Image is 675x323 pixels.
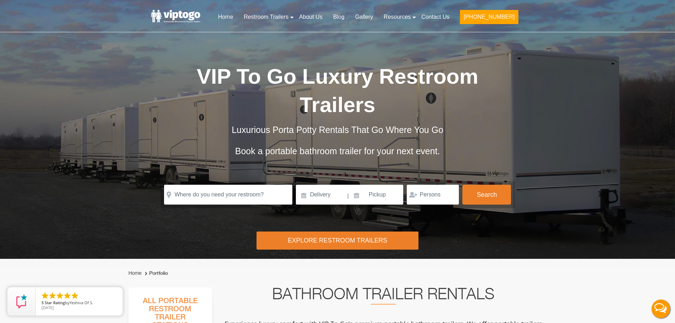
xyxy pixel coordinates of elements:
[407,185,459,205] input: Persons
[294,9,328,25] a: About Us
[56,291,64,300] li: 
[41,291,49,300] li: 
[45,300,65,305] span: Star Rating
[647,295,675,323] button: Live Chat
[221,288,545,305] h2: Bathroom Trailer Rentals
[41,300,44,305] span: 5
[460,10,518,24] button: [PHONE_NUMBER]
[416,9,455,25] a: Contact Us
[238,9,294,25] a: Restroom Trailers
[347,185,349,207] span: |
[350,185,404,205] input: Pickup
[69,300,93,305] span: Yeshiva Of S.
[41,301,117,306] span: by
[328,9,350,25] a: Blog
[213,9,238,25] a: Home
[235,146,440,156] span: Book a portable bathroom trailer for your next event.
[378,9,416,25] a: Resources
[455,9,523,28] a: [PHONE_NUMBER]
[41,305,54,310] span: [DATE]
[232,125,443,135] span: Luxurious Porta Potty Rentals That Go Where You Go
[129,270,142,276] a: Home
[15,294,29,308] img: Review Rating
[143,269,168,278] li: Portfolio
[164,185,292,205] input: Where do you need your restroom?
[350,9,378,25] a: Gallery
[71,291,79,300] li: 
[462,185,511,205] button: Search
[197,65,478,117] span: VIP To Go Luxury Restroom Trailers
[48,291,57,300] li: 
[257,232,418,250] div: Explore Restroom Trailers
[296,185,347,205] input: Delivery
[63,291,72,300] li: 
